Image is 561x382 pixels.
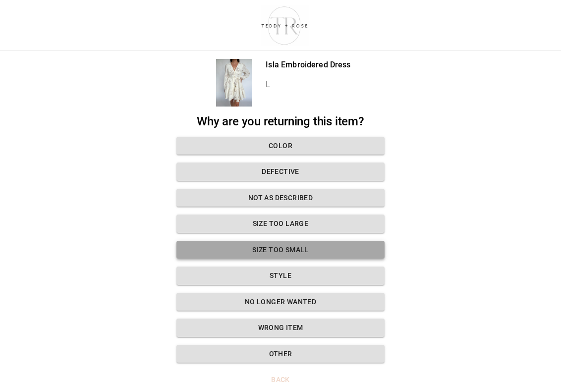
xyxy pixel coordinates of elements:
[266,59,350,71] p: Isla Embroidered Dress
[176,319,385,337] button: Wrong Item
[176,267,385,285] button: Style
[257,4,313,47] img: shop-teddyrose.myshopify.com-d93983e8-e25b-478f-b32e-9430bef33fdd
[176,215,385,233] button: Size too large
[176,241,385,259] button: Size too small
[176,345,385,363] button: Other
[176,189,385,207] button: Not as described
[266,79,350,91] p: L
[176,163,385,181] button: Defective
[176,293,385,311] button: No longer wanted
[176,114,385,129] h2: Why are you returning this item?
[176,137,385,155] button: Color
